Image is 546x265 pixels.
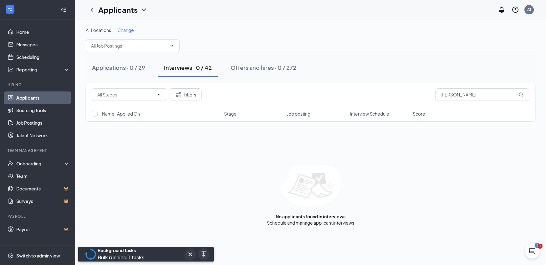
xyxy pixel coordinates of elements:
[186,251,194,258] svg: Cross
[538,244,543,249] span: 1
[157,92,162,97] svg: ChevronDown
[231,64,296,71] div: Offers and hires · 0 / 272
[102,111,140,117] span: Name · Applied On
[413,111,425,117] span: Score
[8,82,69,87] div: Hiring
[91,42,167,49] input: All Job Postings
[287,111,310,117] span: Job posting
[518,92,523,97] svg: MagnifyingGlass
[535,243,540,248] div: 3
[86,27,111,33] span: All Locations
[498,6,505,13] svg: Notifications
[16,182,70,195] a: DocumentsCrown
[224,111,237,117] span: Stage
[16,66,70,73] div: Reporting
[8,66,14,73] svg: Analysis
[97,91,154,98] input: All Stages
[527,7,531,12] div: AT
[8,252,14,259] svg: Settings
[8,148,69,153] div: Team Management
[164,64,212,71] div: Interviews · 0 / 42
[16,51,70,63] a: Scheduling
[98,247,144,253] div: Background Tasks
[7,6,13,13] svg: WorkstreamLogo
[350,111,389,117] span: Interview Schedule
[117,27,134,33] span: Change
[276,213,345,220] div: No applicants found in interviews
[170,88,202,101] button: Filter Filters
[98,4,138,15] h1: Applicants
[16,129,70,142] a: Talent Network
[16,38,70,51] a: Messages
[175,91,182,98] svg: Filter
[98,254,144,261] span: Bulk running 1 tasks
[16,170,70,182] a: Team
[169,43,174,48] svg: ChevronDown
[16,160,64,167] div: Onboarding
[200,251,207,258] svg: ArrowsExpand
[267,220,354,226] div: Schedule and manage applicant interviews
[512,6,519,13] svg: QuestionInfo
[60,7,67,13] svg: Collapse
[16,117,70,129] a: Job Postings
[16,195,70,207] a: SurveysCrown
[16,26,70,38] a: Home
[140,6,148,13] svg: ChevronDown
[92,64,145,71] div: Applications · 0 / 29
[16,104,70,117] a: Sourcing Tools
[16,223,70,236] a: PayrollCrown
[525,244,540,259] iframe: Intercom live chat
[16,252,60,259] div: Switch to admin view
[8,214,69,219] div: Payroll
[435,88,529,101] input: Search in interviews
[16,91,70,104] a: Applicants
[8,160,14,167] svg: UserCheck
[88,6,96,13] svg: ChevronLeft
[280,165,341,207] img: empty-state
